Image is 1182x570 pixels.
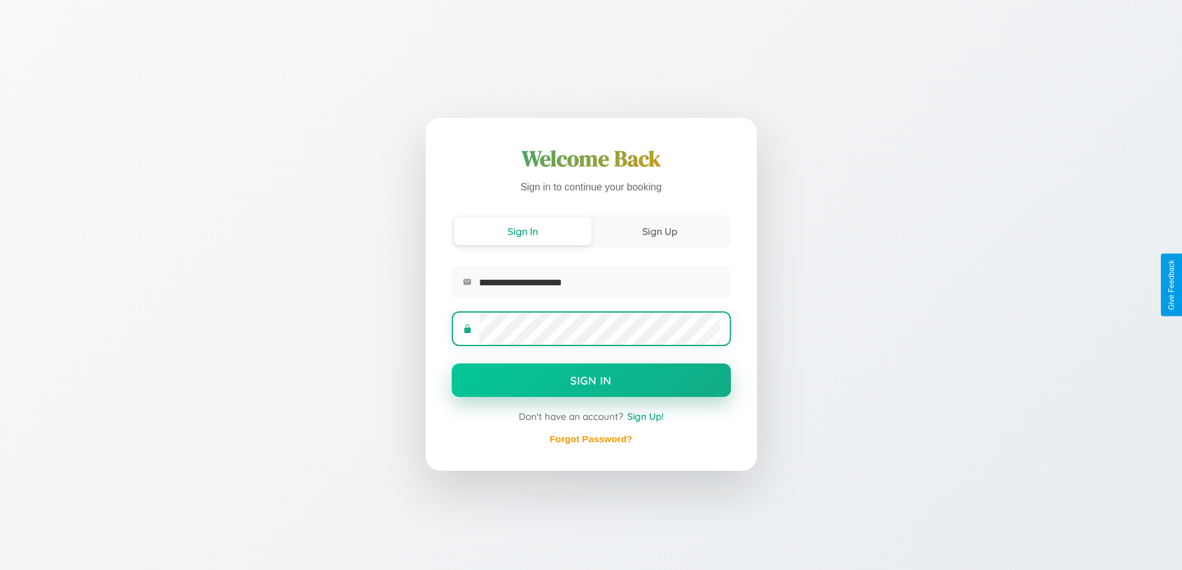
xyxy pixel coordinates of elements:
button: Sign Up [591,218,728,245]
div: Don't have an account? [452,411,731,422]
div: Give Feedback [1167,260,1176,310]
h1: Welcome Back [452,144,731,174]
p: Sign in to continue your booking [452,179,731,197]
button: Sign In [454,218,591,245]
a: Forgot Password? [550,434,632,444]
span: Sign Up! [627,411,664,422]
button: Sign In [452,363,731,397]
